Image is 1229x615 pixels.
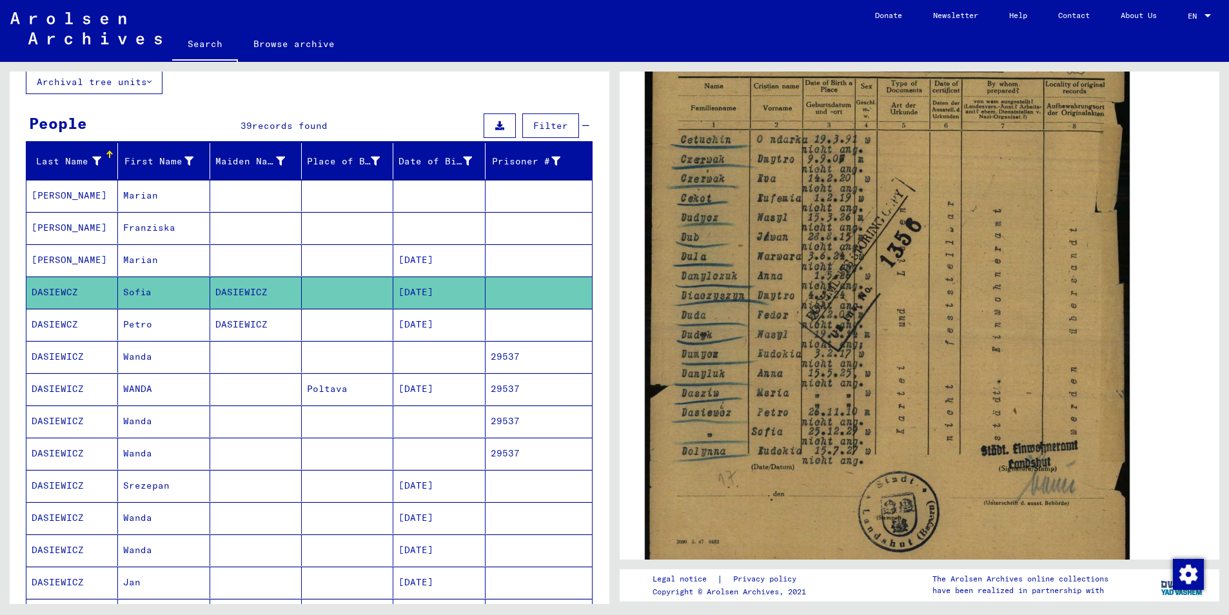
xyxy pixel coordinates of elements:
img: yv_logo.png [1158,569,1206,601]
div: People [29,112,87,135]
mat-cell: DASIEWCZ [26,277,118,308]
div: Last Name [32,151,117,171]
mat-cell: 29537 [486,438,592,469]
div: Maiden Name [215,155,285,168]
span: EN [1188,12,1202,21]
div: Prisoner # [491,155,560,168]
mat-cell: DASIEWCZ [26,309,118,340]
mat-cell: [DATE] [393,502,485,534]
img: Change consent [1173,559,1204,590]
mat-cell: Sofia [118,277,210,308]
div: Prisoner # [491,151,576,171]
mat-cell: [DATE] [393,534,485,566]
a: Legal notice [653,572,717,586]
div: Date of Birth [398,151,487,171]
mat-cell: Wanda [118,405,210,437]
mat-header-cell: First Name [118,143,210,179]
div: First Name [123,155,193,168]
mat-cell: Srezepan [118,470,210,502]
mat-cell: Jan [118,567,210,598]
p: The Arolsen Archives online collections [932,573,1108,585]
mat-cell: 29537 [486,405,592,437]
mat-cell: DASIEWICZ [26,470,118,502]
mat-cell: Wanda [118,502,210,534]
mat-cell: DASIEWICZ [210,309,302,340]
mat-cell: [PERSON_NAME] [26,212,118,244]
mat-cell: DASIEWICZ [26,502,118,534]
div: Place of Birth [307,155,380,168]
div: Change consent [1172,558,1203,589]
mat-cell: Franziska [118,212,210,244]
div: | [653,572,812,586]
mat-cell: DASIEWICZ [26,438,118,469]
mat-cell: Marian [118,180,210,211]
mat-cell: Poltava [302,373,393,405]
mat-cell: DASIEWICZ [26,405,118,437]
a: Privacy policy [723,572,812,586]
a: Browse archive [238,28,350,59]
mat-cell: Wanda [118,534,210,566]
mat-cell: 29537 [486,373,592,405]
a: Search [172,28,238,62]
mat-header-cell: Place of Birth [302,143,393,179]
mat-cell: 29537 [486,341,592,373]
div: Last Name [32,155,101,168]
div: Place of Birth [307,151,396,171]
span: Filter [533,120,568,132]
span: records found [252,120,328,132]
mat-header-cell: Last Name [26,143,118,179]
span: 39 [241,120,252,132]
button: Archival tree units [26,70,162,94]
mat-cell: [DATE] [393,277,485,308]
button: Filter [522,113,579,138]
mat-header-cell: Maiden Name [210,143,302,179]
div: Maiden Name [215,151,301,171]
mat-cell: DASIEWICZ [26,341,118,373]
mat-cell: [PERSON_NAME] [26,244,118,276]
mat-cell: [PERSON_NAME] [26,180,118,211]
mat-cell: [DATE] [393,244,485,276]
mat-cell: [DATE] [393,470,485,502]
mat-cell: DASIEWICZ [26,373,118,405]
div: First Name [123,151,209,171]
mat-cell: [DATE] [393,309,485,340]
mat-cell: WANDA [118,373,210,405]
mat-cell: Wanda [118,438,210,469]
mat-cell: Petro [118,309,210,340]
mat-header-cell: Date of Birth [393,143,485,179]
mat-cell: DASIEWICZ [26,534,118,566]
mat-header-cell: Prisoner # [486,143,592,179]
mat-cell: Marian [118,244,210,276]
mat-cell: [DATE] [393,567,485,598]
mat-cell: DASIEWICZ [210,277,302,308]
p: Copyright © Arolsen Archives, 2021 [653,586,812,598]
div: Date of Birth [398,155,471,168]
mat-cell: DASIEWICZ [26,567,118,598]
p: have been realized in partnership with [932,585,1108,596]
mat-cell: [DATE] [393,373,485,405]
img: Arolsen_neg.svg [10,12,162,44]
mat-cell: Wanda [118,341,210,373]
